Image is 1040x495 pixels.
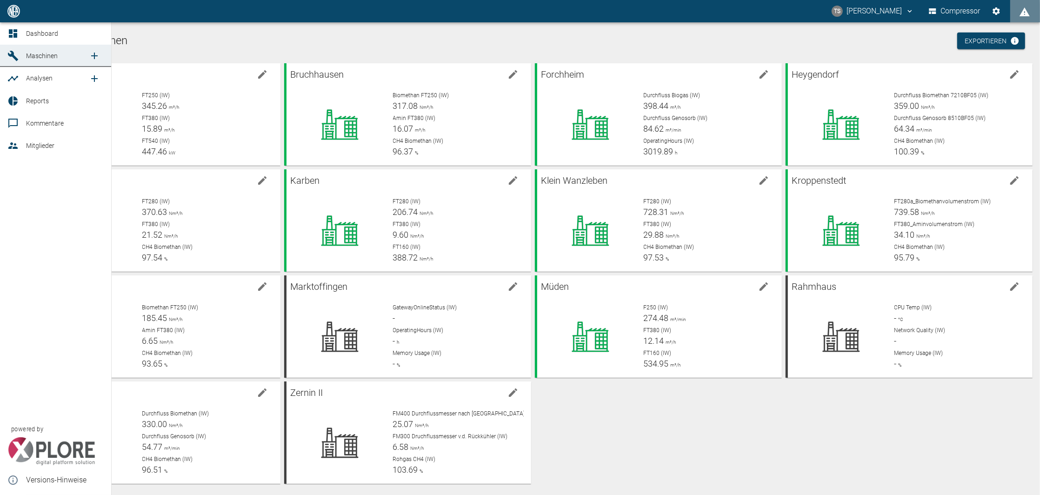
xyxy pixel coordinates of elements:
[786,275,1033,378] a: Rahmhausedit machineCPU Temp (IW)-°CNetwork Quality (IW)-Memory Usage (IW)-%
[167,211,183,216] span: Nm³/h
[409,446,424,451] span: Nm³/h
[395,362,400,368] span: %
[535,169,782,272] a: Klein Wanzlebenedit machineFT280 (IW)728.31Nm³/hFT380 (IW)29.88Nm³/hCH4 Biomethan (IW)97.53%
[393,456,436,462] span: Rohgas CH4 (IW)
[644,198,672,205] span: FT280 (IW)
[669,211,684,216] span: Nm³/h
[290,281,347,292] span: Marktoffingen
[253,383,272,402] button: edit machine
[669,362,681,368] span: m³/h
[894,253,915,262] span: 95.79
[792,175,846,186] span: Kroppenstedt
[644,207,669,217] span: 728.31
[142,456,193,462] span: CH4 Biomethan (IW)
[644,138,694,144] span: OperatingHours (IW)
[664,340,676,345] span: m³/h
[142,433,207,440] span: Durchfluss Genosorb (IW)
[792,69,839,80] span: Heygendorf
[253,277,272,296] button: edit machine
[85,47,104,65] a: new /machines
[894,230,915,240] span: 34.10
[393,253,418,262] span: 388.72
[644,244,694,250] span: CH4 Biomethan (IW)
[792,281,836,292] span: Rahmhaus
[7,5,21,17] img: logo
[26,142,54,149] span: Mitglieder
[418,256,433,261] span: Nm³/h
[393,336,395,346] span: -
[142,336,158,346] span: 6.65
[541,69,584,80] span: Forchheim
[894,313,897,323] span: -
[504,65,522,84] button: edit machine
[393,92,449,99] span: Biomethan FT250 (IW)
[393,359,395,368] span: -
[142,359,163,368] span: 93.65
[393,101,418,111] span: 317.08
[142,313,167,323] span: 185.45
[418,105,433,110] span: Nm³/h
[284,381,531,484] a: Zernin IIedit machineFM400 Durchflussmesser nach [GEOGRAPHIC_DATA] (IW)25.07Nm³/hFM300 Druchfluss...
[418,211,433,216] span: Nm³/h
[644,221,672,227] span: FT380 (IW)
[644,124,664,134] span: 84.62
[142,230,163,240] span: 21.52
[33,381,280,484] a: Wolfshagenedit machineDurchfluss Biomethan (IW)330.00Nm³/hDurchfluss Genosorb (IW)54.77m³/minCH4 ...
[167,317,183,322] span: Nm³/h
[142,207,167,217] span: 370.63
[915,256,920,261] span: %
[644,92,700,99] span: Durchfluss Biogas (IW)
[163,234,178,239] span: Nm³/h
[393,304,457,311] span: GatewayOnlineStatus (IW)
[535,63,782,166] a: Forchheimedit machineDurchfluss Biogas (IW)398.44m³/hDurchfluss Genosorb (IW)84.62m³/minOperating...
[142,327,185,334] span: Amin FT380 (IW)
[142,350,193,356] span: CH4 Biomethan (IW)
[413,127,426,133] span: m³/h
[26,97,49,105] span: Reports
[393,207,418,217] span: 206.74
[142,253,163,262] span: 97.54
[284,63,531,166] a: Bruchhausenedit machineBiomethan FT250 (IW)317.08Nm³/hAmin FT380 (IW)16.07m³/hCH4 Biomethan (IW)9...
[894,304,932,311] span: CPU Temp (IW)
[393,147,413,156] span: 96.37
[142,465,163,475] span: 96.51
[664,256,669,261] span: %
[1010,36,1020,46] svg: Jetzt mit HF Export
[664,234,680,239] span: Nm³/h
[395,340,400,345] span: h
[673,150,678,155] span: h
[418,468,423,474] span: %
[920,105,935,110] span: Nm³/h
[142,101,167,111] span: 345.26
[504,277,522,296] button: edit machine
[644,230,664,240] span: 29.88
[897,317,904,322] span: °C
[393,230,409,240] span: 9.60
[894,147,920,156] span: 100.39
[927,3,982,20] button: Compressor
[644,359,669,368] span: 534.95
[894,244,945,250] span: CH4 Biomethan (IW)
[894,124,915,134] span: 64.34
[504,171,522,190] button: edit machine
[393,221,421,227] span: FT380 (IW)
[644,336,664,346] span: 12.14
[142,442,163,452] span: 54.77
[393,327,444,334] span: OperatingHours (IW)
[163,256,168,261] span: %
[26,74,53,82] span: Analysen
[988,3,1005,20] button: Einstellungen
[163,362,168,368] span: %
[33,33,1033,48] h1: Aktuelle Maschinen
[894,92,989,99] span: Durchfluss Biomethan 7210BF05 (IW)
[894,221,975,227] span: FT380_Aminvolumenstrom (IW)
[142,244,193,250] span: CH4 Biomethan (IW)
[11,425,43,434] span: powered by
[786,169,1033,272] a: Kroppenstedtedit machineFT280a_Biomethanvolumenstrom (IW)739.58Nm³/hFT380_Aminvolumenstrom (IW)34...
[142,138,170,144] span: FT540 (IW)
[290,387,323,398] span: Zernin II
[290,69,344,80] span: Bruchhausen
[832,6,843,17] div: TS
[26,52,58,60] span: Maschinen
[541,175,607,186] span: Klein Wanzleben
